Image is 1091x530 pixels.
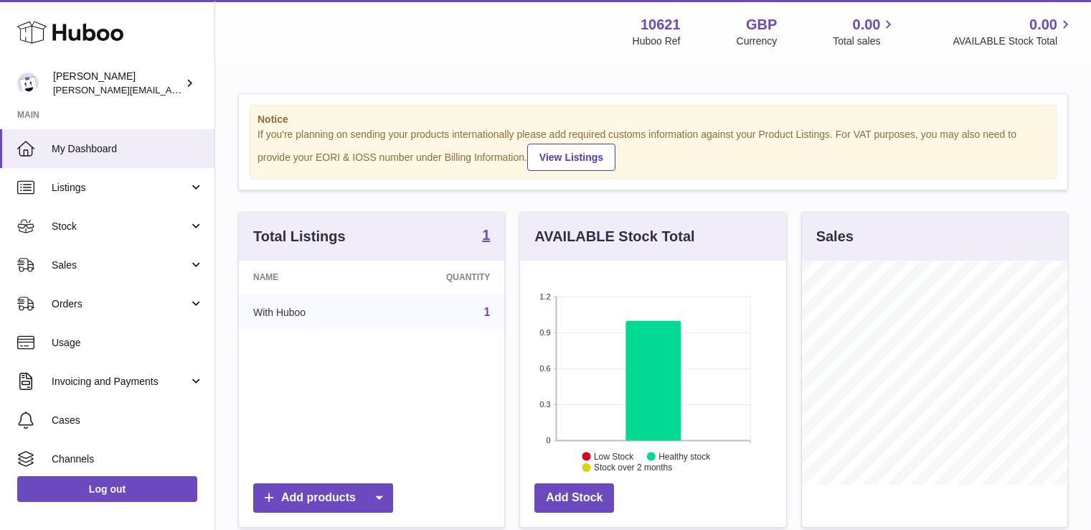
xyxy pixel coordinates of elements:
a: 0.00 Total sales [833,15,897,48]
img: steven@scoreapp.com [17,73,39,94]
th: Name [239,261,379,294]
span: Invoicing and Payments [52,375,189,389]
a: View Listings [527,144,615,171]
text: Healthy stock [658,451,711,461]
span: Channels [52,452,204,466]
div: If you're planning on sending your products internationally please add required customs informati... [258,128,1049,171]
span: 0.00 [1029,15,1057,34]
span: Stock [52,220,189,233]
span: My Dashboard [52,142,204,156]
text: 0 [547,436,551,445]
span: Usage [52,336,204,350]
strong: GBP [746,15,777,34]
strong: 10621 [641,15,681,34]
a: Log out [17,476,197,502]
text: 0.9 [540,328,551,337]
h3: AVAILABLE Stock Total [534,227,694,246]
text: 1.2 [540,292,551,301]
span: AVAILABLE Stock Total [953,34,1074,48]
th: Quantity [379,261,504,294]
div: Currency [737,34,778,48]
div: Huboo Ref [633,34,681,48]
text: 0.3 [540,400,551,409]
text: Low Stock [594,451,634,461]
span: Total sales [833,34,897,48]
span: Orders [52,297,189,311]
a: 0.00 AVAILABLE Stock Total [953,15,1074,48]
strong: 1 [482,228,490,242]
div: [PERSON_NAME] [53,70,182,97]
strong: Notice [258,113,1049,126]
a: 1 [482,228,490,245]
span: Sales [52,259,189,272]
h3: Total Listings [253,227,346,246]
h3: Sales [816,227,854,246]
a: 1 [483,306,490,318]
text: 0.6 [540,364,551,373]
span: Cases [52,414,204,427]
a: Add products [253,483,393,513]
span: Listings [52,181,189,195]
span: [PERSON_NAME][EMAIL_ADDRESS][DOMAIN_NAME] [53,84,288,96]
a: Add Stock [534,483,614,513]
text: Stock over 2 months [594,462,672,473]
span: 0.00 [853,15,881,34]
td: With Huboo [239,294,379,331]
